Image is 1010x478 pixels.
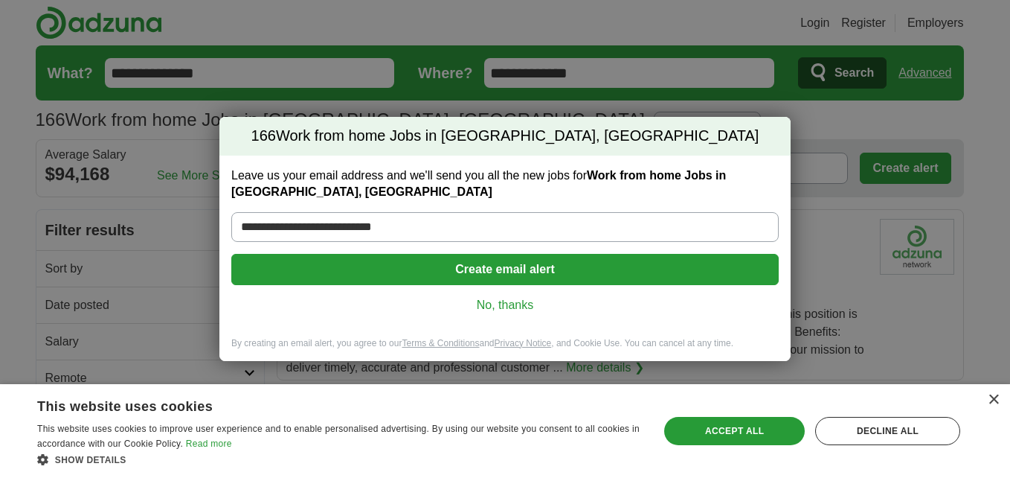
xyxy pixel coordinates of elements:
[402,338,479,348] a: Terms & Conditions
[495,338,552,348] a: Privacy Notice
[664,417,805,445] div: Accept all
[55,455,126,465] span: Show details
[37,393,603,415] div: This website uses cookies
[231,169,726,198] strong: Work from home Jobs in [GEOGRAPHIC_DATA], [GEOGRAPHIC_DATA]
[219,117,791,156] h2: Work from home Jobs in [GEOGRAPHIC_DATA], [GEOGRAPHIC_DATA]
[243,297,767,313] a: No, thanks
[231,254,779,285] button: Create email alert
[219,337,791,362] div: By creating an email alert, you agree to our and , and Cookie Use. You can cancel at any time.
[37,452,640,467] div: Show details
[231,168,779,200] label: Leave us your email address and we'll send you all the new jobs for
[37,424,640,449] span: This website uses cookies to improve user experience and to enable personalised advertising. By u...
[815,417,960,445] div: Decline all
[251,126,276,147] span: 166
[186,439,232,449] a: Read more, opens a new window
[988,395,999,406] div: Close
